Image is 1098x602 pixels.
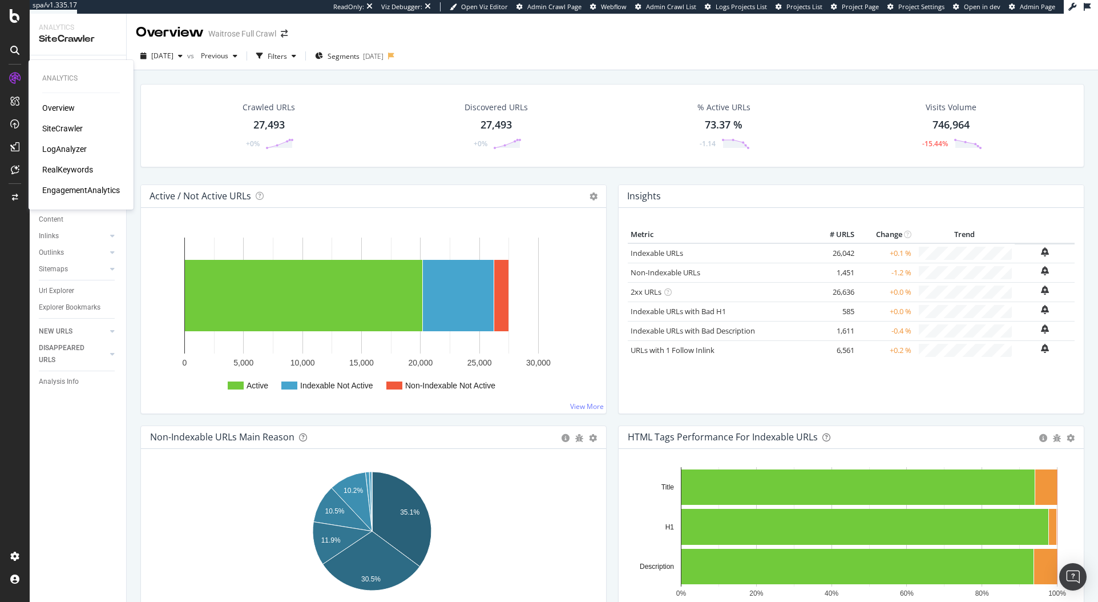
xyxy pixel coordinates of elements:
a: View More [570,402,604,411]
th: Trend [914,226,1015,243]
div: Url Explorer [39,285,74,297]
span: Project Settings [898,2,944,11]
div: -15.44% [922,139,948,149]
div: 73.37 % [705,118,742,133]
a: Projects List [776,2,822,11]
text: 0 [183,358,187,367]
text: 20% [749,589,763,597]
div: ReadOnly: [333,2,364,11]
span: Admin Page [1020,2,1055,11]
a: Sitemaps [39,263,107,275]
td: 1,451 [812,263,857,282]
div: A chart. [150,467,593,600]
div: bell-plus [1041,286,1049,295]
div: bug [1053,434,1061,442]
a: EngagementAnalytics [42,184,120,196]
text: 60% [900,589,914,597]
a: Indexable URLs with Bad Description [631,326,755,336]
button: Filters [252,47,301,65]
a: URLs with 1 Follow Inlink [631,345,714,355]
div: bell-plus [1041,305,1049,314]
a: Admin Crawl Page [516,2,582,11]
text: Title [661,483,675,491]
div: Analysis Info [39,376,79,388]
td: 6,561 [812,340,857,360]
text: 80% [975,589,989,597]
span: 2025 Jul. 5th [151,51,173,61]
div: Explorer Bookmarks [39,302,100,314]
text: 40% [825,589,838,597]
div: gear [589,434,597,442]
td: -0.4 % [857,321,914,340]
text: 30,000 [526,358,551,367]
div: Visits Volume [926,102,976,113]
h4: Insights [627,188,661,204]
a: Non-Indexable URLs [631,267,700,278]
text: Description [640,563,674,571]
a: Inlinks [39,230,107,242]
td: +0.2 % [857,340,914,360]
a: Open in dev [953,2,1000,11]
span: Open Viz Editor [461,2,508,11]
div: Waitrose Full Crawl [208,28,276,39]
td: -1.2 % [857,263,914,282]
div: DISAPPEARED URLS [39,342,96,366]
h4: Active / Not Active URLs [150,188,251,204]
div: Discovered URLs [465,102,528,113]
text: 15,000 [349,358,374,367]
a: Indexable URLs with Bad H1 [631,306,726,316]
th: Metric [628,226,812,243]
text: 100% [1048,589,1066,597]
span: Segments [328,51,360,61]
span: Open in dev [964,2,1000,11]
i: Options [590,192,598,200]
a: Content [39,214,118,226]
a: Admin Crawl List [635,2,696,11]
a: 2xx URLs [631,287,661,297]
td: +0.0 % [857,302,914,321]
div: 27,493 [253,118,285,133]
text: H1 [665,523,675,531]
text: 10.2% [344,487,363,495]
div: HTML Tags Performance for Indexable URLs [628,431,818,443]
div: 27,493 [481,118,512,133]
a: Url Explorer [39,285,118,297]
div: +0% [246,139,260,149]
div: Content [39,214,63,226]
button: Previous [196,47,242,65]
button: [DATE] [136,47,187,65]
span: Webflow [601,2,627,11]
a: Indexable URLs [631,248,683,258]
a: LogAnalyzer [42,143,87,155]
text: 0% [676,589,687,597]
svg: A chart. [628,467,1071,600]
div: arrow-right-arrow-left [281,30,288,38]
text: Active [247,381,268,390]
th: # URLS [812,226,857,243]
div: bell-plus [1041,247,1049,256]
text: 11.9% [321,536,341,544]
span: Logs Projects List [716,2,767,11]
div: Filters [268,51,287,61]
text: 5,000 [233,358,253,367]
text: 35.1% [400,508,419,516]
div: A chart. [150,226,593,404]
a: SiteCrawler [42,123,83,134]
a: Webflow [590,2,627,11]
div: 746,964 [933,118,970,133]
a: RealKeywords [42,164,93,175]
a: Explorer Bookmarks [39,302,118,314]
span: Previous [196,51,228,61]
td: 26,636 [812,282,857,302]
div: SiteCrawler [39,33,117,46]
div: +0% [474,139,487,149]
a: Overview [42,102,75,114]
a: Open Viz Editor [450,2,508,11]
div: Open Intercom Messenger [1059,563,1087,591]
